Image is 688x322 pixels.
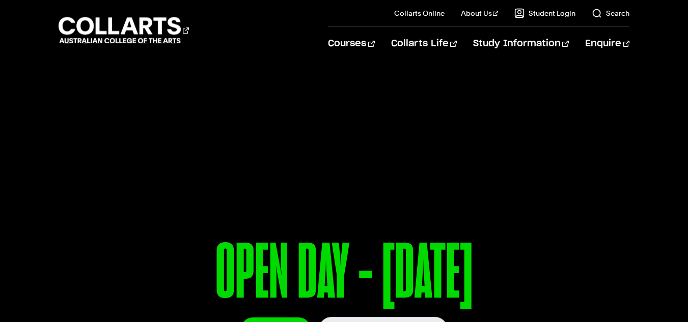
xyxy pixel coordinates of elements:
a: Collarts Online [394,8,445,18]
a: Enquire [585,27,629,61]
p: OPEN DAY - [DATE] [59,233,629,317]
a: Search [592,8,629,18]
a: Study Information [473,27,569,61]
a: Student Login [514,8,575,18]
a: Collarts Life [391,27,457,61]
div: Go to homepage [59,16,189,45]
a: About Us [461,8,499,18]
a: Courses [328,27,374,61]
